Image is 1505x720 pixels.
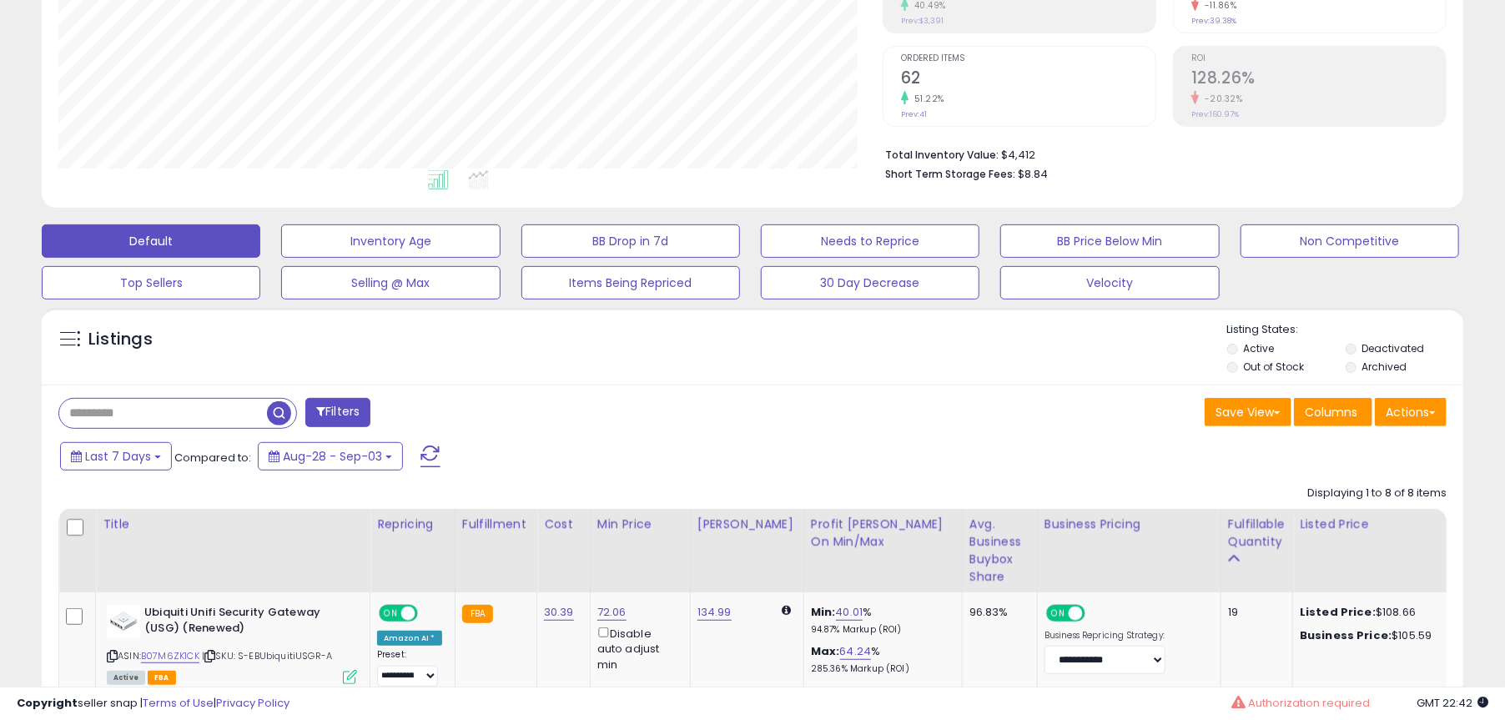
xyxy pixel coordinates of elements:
button: Actions [1375,398,1447,426]
div: Preset: [377,649,442,687]
div: ASIN: [107,605,357,682]
div: 19 [1228,605,1280,620]
label: Out of Stock [1244,360,1305,374]
div: Listed Price [1300,516,1444,533]
span: OFF [415,607,442,621]
label: Active [1244,341,1275,355]
button: 30 Day Decrease [761,266,979,300]
span: ON [380,607,401,621]
div: Fulfillment [462,516,530,533]
small: Prev: 160.97% [1191,109,1239,119]
button: BB Price Below Min [1000,224,1219,258]
span: FBA [148,671,176,685]
label: Deactivated [1362,341,1424,355]
b: Listed Price: [1300,604,1376,620]
a: B07M6ZK1CK [141,649,199,663]
strong: Copyright [17,695,78,711]
button: Velocity [1000,266,1219,300]
div: Disable auto adjust min [597,624,677,672]
span: All listings currently available for purchase on Amazon [107,671,145,685]
button: Aug-28 - Sep-03 [258,442,403,471]
a: Privacy Policy [216,695,289,711]
a: 72.06 [597,604,627,621]
p: 94.87% Markup (ROI) [811,624,949,636]
h5: Listings [88,328,153,351]
small: Prev: $3,391 [901,16,944,26]
span: | SKU: S-EBUbiquitiUSGR-A [202,649,332,662]
button: Needs to Reprice [761,224,979,258]
p: 285.36% Markup (ROI) [811,663,949,675]
div: Displaying 1 to 8 of 8 items [1307,486,1447,501]
div: Repricing [377,516,448,533]
label: Business Repricing Strategy: [1044,630,1165,642]
button: Filters [305,398,370,427]
span: Ordered Items [901,54,1155,63]
div: seller snap | | [17,696,289,712]
span: 2025-09-11 22:42 GMT [1417,695,1488,711]
small: -20.32% [1199,93,1243,105]
span: Columns [1305,404,1357,420]
span: $8.84 [1018,166,1048,182]
a: 134.99 [697,604,732,621]
span: Authorization required [1249,695,1371,711]
div: Cost [544,516,583,533]
b: Short Term Storage Fees: [885,167,1015,181]
div: Amazon AI * [377,631,442,646]
button: Non Competitive [1241,224,1459,258]
small: Prev: 39.38% [1191,16,1236,26]
a: 30.39 [544,604,574,621]
div: % [811,605,949,636]
button: Top Sellers [42,266,260,300]
th: The percentage added to the cost of goods (COGS) that forms the calculator for Min & Max prices. [803,509,962,592]
button: Items Being Repriced [521,266,740,300]
div: Min Price [597,516,683,533]
span: OFF [1083,607,1110,621]
span: Last 7 Days [85,448,151,465]
button: Columns [1294,398,1372,426]
small: FBA [462,605,493,623]
span: ON [1048,607,1069,621]
b: Min: [811,604,836,620]
h2: 62 [901,68,1155,91]
b: Max: [811,643,840,659]
h2: 128.26% [1191,68,1446,91]
div: Business Pricing [1044,516,1214,533]
div: Fulfillable Quantity [1228,516,1286,551]
small: Prev: 41 [901,109,927,119]
b: Ubiquiti Unifi Security Gateway (USG) (Renewed) [144,605,347,640]
img: 31GqQAHkXPL._SL40_.jpg [107,605,140,638]
button: Last 7 Days [60,442,172,471]
a: 40.01 [836,604,863,621]
button: Selling @ Max [281,266,500,300]
a: 64.24 [840,643,872,660]
div: Title [103,516,363,533]
small: 51.22% [909,93,944,105]
p: Listing States: [1227,322,1463,338]
b: Total Inventory Value: [885,148,999,162]
span: Compared to: [174,450,251,466]
div: $105.59 [1300,628,1438,643]
div: $108.66 [1300,605,1438,620]
div: [PERSON_NAME] [697,516,797,533]
a: Terms of Use [143,695,214,711]
div: % [811,644,949,675]
b: Business Price: [1300,627,1392,643]
label: Archived [1362,360,1407,374]
button: Default [42,224,260,258]
button: Save View [1205,398,1291,426]
button: BB Drop in 7d [521,224,740,258]
span: Aug-28 - Sep-03 [283,448,382,465]
div: Avg. Business Buybox Share [969,516,1030,586]
span: ROI [1191,54,1446,63]
button: Inventory Age [281,224,500,258]
li: $4,412 [885,143,1434,164]
div: Profit [PERSON_NAME] on Min/Max [811,516,955,551]
div: 96.83% [969,605,1024,620]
